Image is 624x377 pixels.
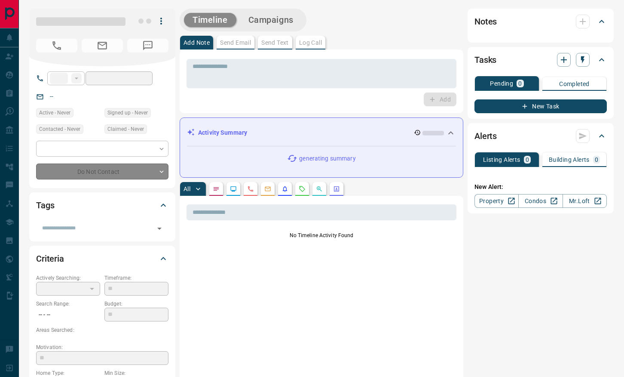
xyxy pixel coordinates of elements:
p: No Timeline Activity Found [187,232,456,239]
svg: Emails [264,185,271,192]
span: Contacted - Never [39,125,80,133]
svg: Notes [213,185,220,192]
p: 0 [595,157,598,163]
div: Alerts [474,126,607,146]
div: Tasks [474,49,607,70]
p: Activity Summary [198,128,247,137]
h2: Criteria [36,252,64,266]
p: Search Range: [36,300,100,308]
p: Motivation: [36,343,168,351]
span: No Email [82,39,123,53]
p: New Alert: [474,182,607,192]
p: Home Type: [36,369,100,377]
span: Signed up - Never [107,108,148,117]
button: Open [153,222,165,235]
svg: Lead Browsing Activity [230,185,237,192]
div: Activity Summary [187,125,456,141]
p: Budget: [104,300,168,308]
p: -- - -- [36,308,100,322]
p: Actively Searching: [36,274,100,282]
a: -- [50,93,53,100]
p: Pending [490,80,513,87]
svg: Opportunities [316,185,323,192]
h2: Tasks [474,53,496,67]
span: Claimed - Never [107,125,144,133]
button: Campaigns [240,13,302,27]
a: Property [474,194,519,208]
span: No Number [127,39,168,53]
span: No Number [36,39,77,53]
div: Criteria [36,248,168,269]
div: Do Not Contact [36,164,168,179]
p: Completed [559,81,590,87]
p: 0 [526,157,529,163]
h2: Tags [36,198,54,212]
svg: Agent Actions [333,185,340,192]
p: Timeframe: [104,274,168,282]
p: generating summary [299,154,355,163]
h2: Notes [474,15,497,28]
span: Active - Never [39,108,70,117]
p: Building Alerts [549,157,590,163]
a: Condos [518,194,563,208]
svg: Listing Alerts [281,185,288,192]
button: Timeline [184,13,236,27]
p: 0 [518,80,522,87]
p: Min Size: [104,369,168,377]
p: Listing Alerts [483,157,520,163]
div: Notes [474,11,607,32]
p: All [184,186,190,192]
h2: Alerts [474,129,497,143]
svg: Requests [299,185,306,192]
button: New Task [474,99,607,113]
a: Mr.Loft [563,194,607,208]
p: Areas Searched: [36,326,168,334]
p: Add Note [184,40,210,46]
div: Tags [36,195,168,216]
svg: Calls [247,185,254,192]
